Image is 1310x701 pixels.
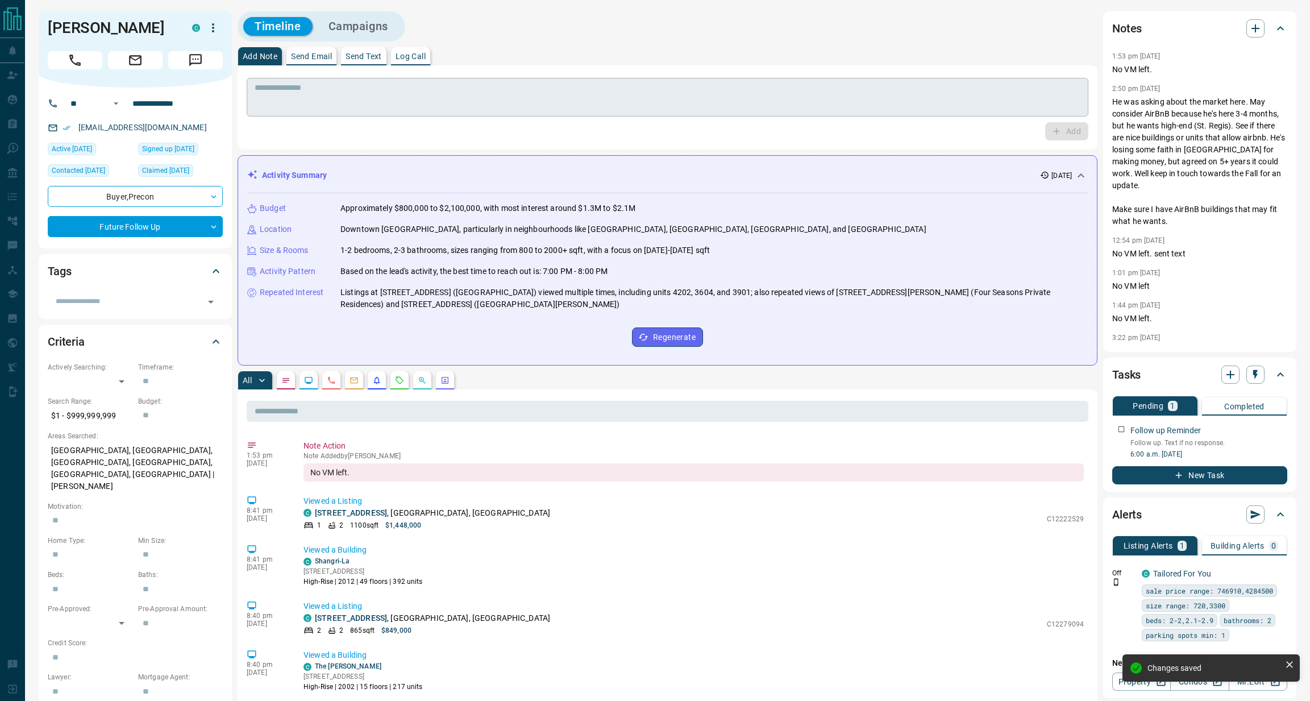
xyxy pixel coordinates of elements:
p: 2:50 pm [DATE] [1112,85,1161,93]
h1: [PERSON_NAME] [48,19,175,37]
svg: Requests [395,376,404,385]
span: Call [48,51,102,69]
p: [GEOGRAPHIC_DATA], [GEOGRAPHIC_DATA], [GEOGRAPHIC_DATA], [GEOGRAPHIC_DATA], [GEOGRAPHIC_DATA], [G... [48,441,223,496]
div: condos.ca [303,614,311,622]
svg: Emails [350,376,359,385]
p: 3:22 pm [DATE] [1112,334,1161,342]
p: Send Email [291,52,332,60]
p: Off [1112,568,1135,578]
div: Tasks [1112,361,1287,388]
p: 6:00 a.m. [DATE] [1130,449,1287,459]
p: 1 [1170,402,1175,410]
p: No VM left [1112,280,1287,292]
div: Criteria [48,328,223,355]
p: C12279094 [1047,619,1084,629]
p: [DATE] [247,515,286,522]
p: High-Rise | 2002 | 15 floors | 217 units [303,682,423,692]
div: Notes [1112,15,1287,42]
p: Approximately $800,000 to $2,100,000, with most interest around $1.3M to $2.1M [340,202,635,214]
a: Property [1112,673,1171,691]
p: Beds: [48,570,132,580]
div: condos.ca [1142,570,1150,578]
span: size range: 720,3300 [1146,600,1225,611]
p: Follow up. Text if no response. [1130,438,1287,448]
h2: Criteria [48,333,85,351]
svg: Notes [281,376,290,385]
p: , [GEOGRAPHIC_DATA], [GEOGRAPHIC_DATA] [315,507,550,519]
span: Contacted [DATE] [52,165,105,176]
p: 865 sqft [350,625,375,636]
p: New Alert: [1112,657,1287,669]
p: [DATE] [1051,171,1072,181]
a: [STREET_ADDRESS] [315,613,387,623]
p: No VM left. [1112,313,1287,325]
p: $1,448,000 [385,520,421,530]
p: $849,000 [381,625,411,636]
p: 1100 sqft [350,520,379,530]
svg: Push Notification Only [1112,578,1120,586]
div: Alerts [1112,501,1287,528]
p: Actively Searching: [48,362,132,372]
div: Wed Sep 23 2020 [138,143,223,159]
span: bathrooms: 2 [1224,615,1271,626]
p: Areas Searched: [48,431,223,441]
svg: Opportunities [418,376,427,385]
h2: Tasks [1112,366,1141,384]
p: Location [260,223,292,235]
span: sale price range: 746910,4284500 [1146,585,1273,596]
button: Open [109,97,123,110]
p: Min Size: [138,536,223,546]
p: Activity Summary [262,169,327,181]
p: Pre-Approval Amount: [138,604,223,614]
p: 1:01 pm [DATE] [1112,269,1161,277]
p: 1:53 pm [247,451,286,459]
p: [DATE] [247,563,286,571]
p: Follow up Reminder [1130,425,1201,437]
span: Active [DATE] [52,143,92,155]
svg: Calls [327,376,336,385]
p: [DATE] [247,620,286,628]
button: Open [203,294,219,310]
p: 1:44 pm [DATE] [1112,301,1161,309]
p: 1 [1180,542,1184,550]
p: Based on the lead's activity, the best time to reach out is: 7:00 PM - 8:00 PM [340,266,608,277]
p: 2 [339,625,343,636]
p: Viewed a Building [303,649,1084,661]
p: Lawyer: [48,672,132,682]
button: New Task [1112,466,1287,484]
p: $1 - $999,999,999 [48,407,132,425]
a: Tailored For You [1153,569,1211,578]
p: , [GEOGRAPHIC_DATA], [GEOGRAPHIC_DATA] [315,612,550,624]
p: 2 [317,625,321,636]
p: Search Range: [48,396,132,407]
p: He was asking about the market here. May consider AirBnB because he's here 3-4 months, but he wan... [1112,96,1287,227]
div: condos.ca [303,509,311,517]
div: condos.ca [303,558,311,566]
a: [EMAIL_ADDRESS][DOMAIN_NAME] [78,123,207,132]
p: Budget: [138,396,223,407]
p: Baths: [138,570,223,580]
a: The [PERSON_NAME] [315,662,381,670]
div: Future Follow Up [48,216,223,237]
p: Mortgage Agent: [138,672,223,682]
div: Wed Nov 29 2023 [48,164,132,180]
p: Viewed a Listing [303,495,1084,507]
p: Pre-Approved: [48,604,132,614]
p: Activity Pattern [260,266,315,277]
p: Repeated Interest [260,287,323,298]
p: Motivation: [48,501,223,512]
p: Budget [260,202,286,214]
p: Completed [1224,403,1265,410]
p: 12:54 pm [DATE] [1112,237,1165,244]
p: 8:40 pm [247,612,286,620]
p: Viewed a Listing [303,600,1084,612]
div: Tags [48,258,223,285]
svg: Listing Alerts [372,376,381,385]
div: condos.ca [192,24,200,32]
p: Send Text [346,52,382,60]
p: Pending [1133,402,1163,410]
p: Log Call [396,52,426,60]
span: Claimed [DATE] [142,165,189,176]
p: [DATE] [247,459,286,467]
span: parking spots min: 1 [1146,629,1225,641]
